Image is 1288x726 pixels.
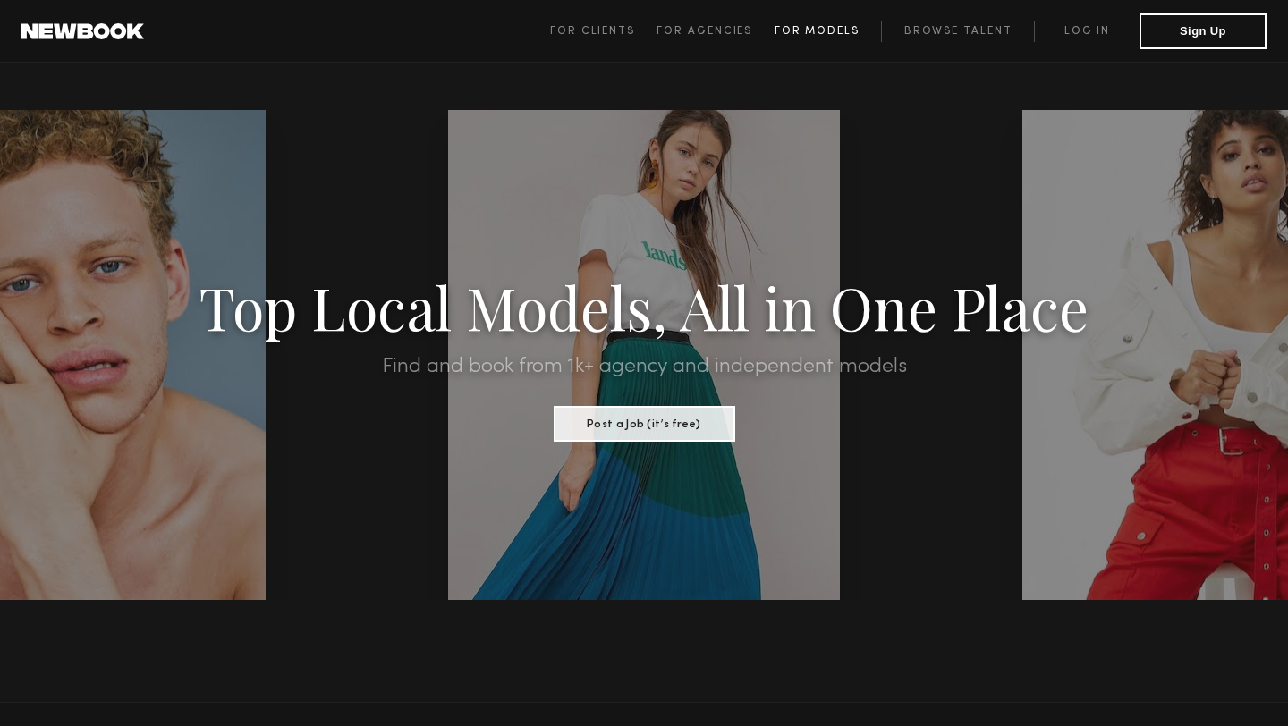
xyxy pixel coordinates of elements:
button: Sign Up [1140,13,1267,49]
a: Log in [1034,21,1140,42]
span: For Agencies [657,26,752,37]
h1: Top Local Models, All in One Place [97,279,1191,334]
h2: Find and book from 1k+ agency and independent models [97,356,1191,377]
a: For Clients [550,21,657,42]
a: For Agencies [657,21,774,42]
a: For Models [775,21,882,42]
button: Post a Job (it’s free) [554,406,735,442]
span: For Models [775,26,860,37]
a: Browse Talent [881,21,1034,42]
a: Post a Job (it’s free) [554,412,735,432]
span: For Clients [550,26,635,37]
